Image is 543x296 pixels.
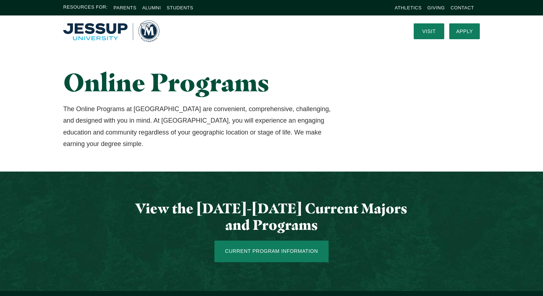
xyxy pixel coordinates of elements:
h3: View the [DATE]-[DATE] Current Majors and Programs [135,200,408,233]
a: Parents [113,5,136,10]
a: Home [63,21,159,42]
p: The Online Programs at [GEOGRAPHIC_DATA] are convenient, comprehensive, challenging, and designed... [63,103,337,150]
span: Resources For: [63,4,108,12]
a: Current Program Information [214,241,329,262]
a: Apply [449,23,480,39]
a: Contact [451,5,474,10]
a: Alumni [142,5,161,10]
a: Giving [427,5,445,10]
a: Athletics [395,5,422,10]
a: Students [167,5,193,10]
img: Multnomah University Logo [63,21,159,42]
a: Visit [414,23,444,39]
h1: Online Programs [63,68,337,96]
